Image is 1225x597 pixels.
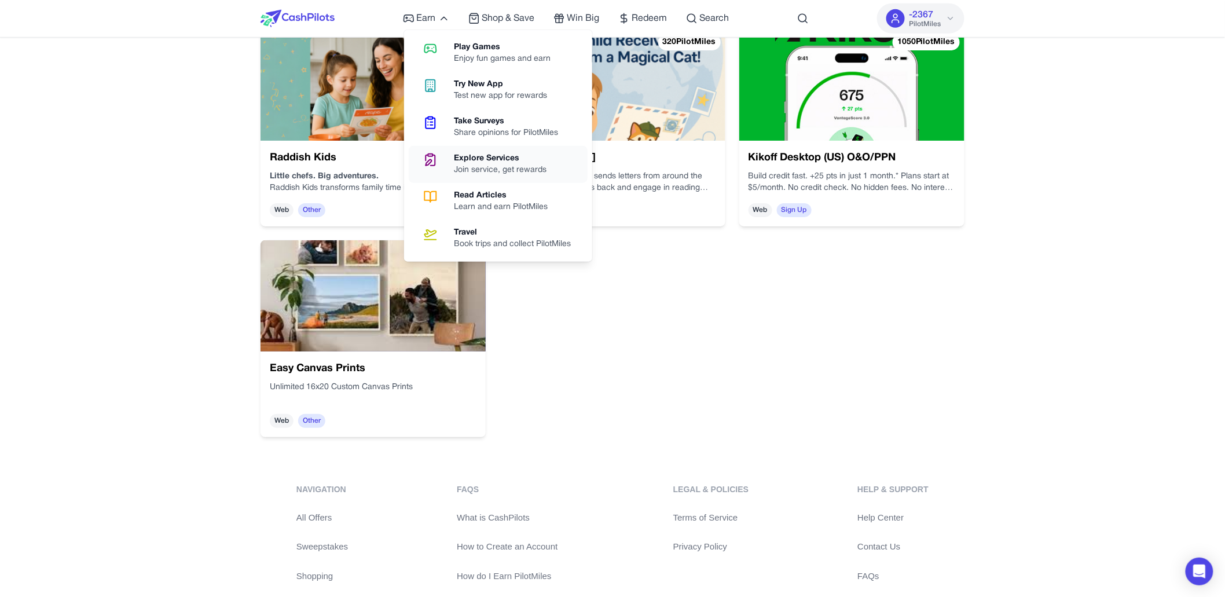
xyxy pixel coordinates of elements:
[261,10,335,27] img: CashPilots Logo
[739,30,964,141] img: Kikoff Desktop (US) O&O/PPN
[509,150,716,166] h3: [PERSON_NAME]
[673,484,749,496] div: Legal & Policies
[686,12,729,25] a: Search
[877,3,964,34] button: -2367PilotMiles
[618,12,667,25] a: Redeem
[409,72,588,109] a: Try New AppTest new app for rewards
[857,512,929,525] a: Help Center
[270,414,294,428] span: Web
[457,541,564,554] a: How to Create an Account
[296,570,348,584] a: Shopping
[409,220,588,257] a: TravelBook trips and collect PilotMiles
[700,12,729,25] span: Search
[296,512,348,525] a: All Offers
[454,190,558,202] div: Read Articles
[298,414,325,428] span: Other
[454,153,556,164] div: Explore Services
[409,109,588,146] a: Take SurveysShare opinions for PilotMiles
[454,90,557,102] div: Test new app for rewards
[454,239,581,250] div: Book trips and collect PilotMiles
[893,34,960,50] div: 1050 PilotMiles
[454,79,557,90] div: Try New App
[777,203,812,217] span: Sign Up
[749,150,955,166] h3: Kikoff Desktop (US) O&O/PPN
[270,182,476,194] p: Raddish Kids transforms family time into tasty, hands-on learning. Every month, your child gets a...
[270,361,476,377] h3: Easy Canvas Prints
[749,171,955,194] div: Build credit fast. +25 pts in just 1 month.* Plans start at $5/month. No credit check. No hidden ...
[409,35,588,72] a: Play GamesEnjoy fun games and earn
[454,227,581,239] div: Travel
[409,146,588,183] a: Explore ServicesJoin service, get rewards
[468,12,535,25] a: Shop & Save
[457,484,564,496] div: FAQs
[261,240,486,351] img: Easy Canvas Prints
[457,570,564,584] a: How do I Earn PilotMiles
[749,203,772,217] span: Web
[298,203,325,217] span: Other
[270,203,294,217] span: Web
[417,12,436,25] span: Earn
[454,202,558,213] div: Learn and earn PilotMiles
[454,116,568,127] div: Take Surveys
[909,8,934,22] span: -2367
[454,53,560,65] div: Enjoy fun games and earn
[409,183,588,220] a: Read ArticlesLearn and earn PilotMiles
[296,484,348,496] div: navigation
[270,150,476,166] h3: Raddish Kids
[553,12,600,25] a: Win Big
[857,484,929,496] div: Help & Support
[658,34,721,50] div: 320 PilotMiles
[500,30,725,141] img: Banjo Robinson
[454,164,556,176] div: Join service, get rewards
[567,12,600,25] span: Win Big
[454,42,560,53] div: Play Games
[457,512,564,525] a: What is CashPilots
[270,382,476,393] p: Unlimited 16x20 Custom Canvas Prints
[261,30,486,141] img: Raddish Kids
[857,570,929,584] a: FAQs
[403,12,450,25] a: Earn
[270,173,379,180] strong: Little chefs. Big adventures.
[454,127,568,139] div: Share opinions for PilotMiles
[1186,558,1213,585] div: Open Intercom Messenger
[482,12,535,25] span: Shop & Save
[509,171,716,194] p: Banjo the traveling cat sends letters from around the globe. Kids write letters back and engage i...
[673,541,749,554] a: Privacy Policy
[632,12,667,25] span: Redeem
[673,512,749,525] a: Terms of Service
[296,541,348,554] a: Sweepstakes
[857,541,929,554] a: Contact Us
[909,20,941,29] span: PilotMiles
